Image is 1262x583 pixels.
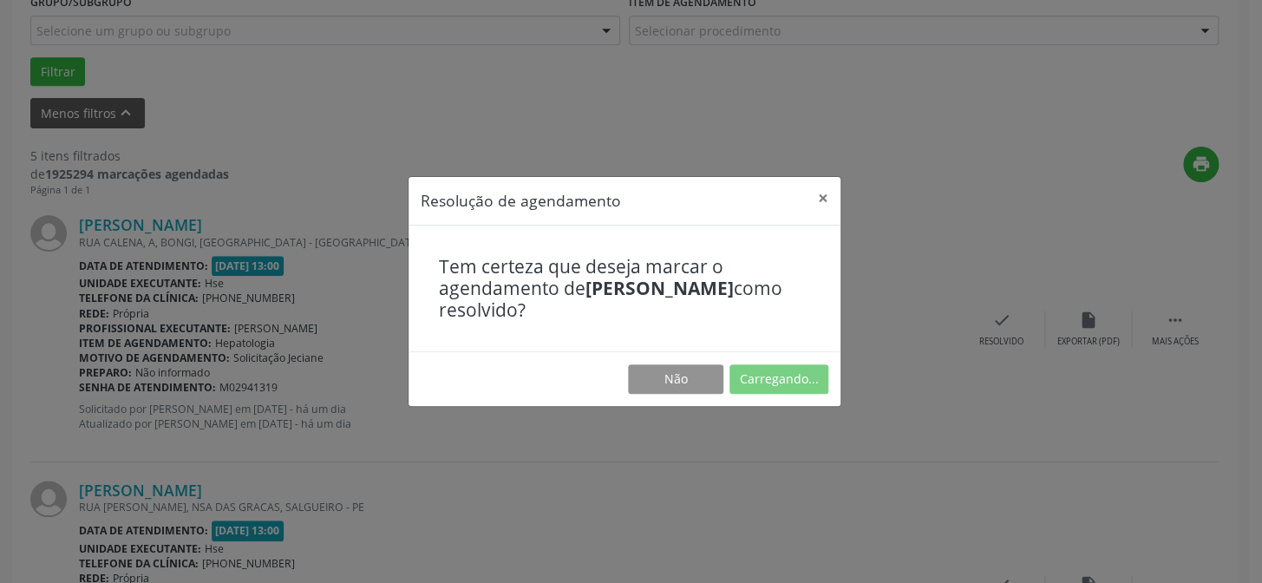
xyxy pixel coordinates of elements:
[806,177,840,219] button: Close
[729,364,828,394] button: Carregando...
[628,364,723,394] button: Não
[439,256,810,322] h4: Tem certeza que deseja marcar o agendamento de como resolvido?
[421,189,621,212] h5: Resolução de agendamento
[585,276,734,300] b: [PERSON_NAME]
